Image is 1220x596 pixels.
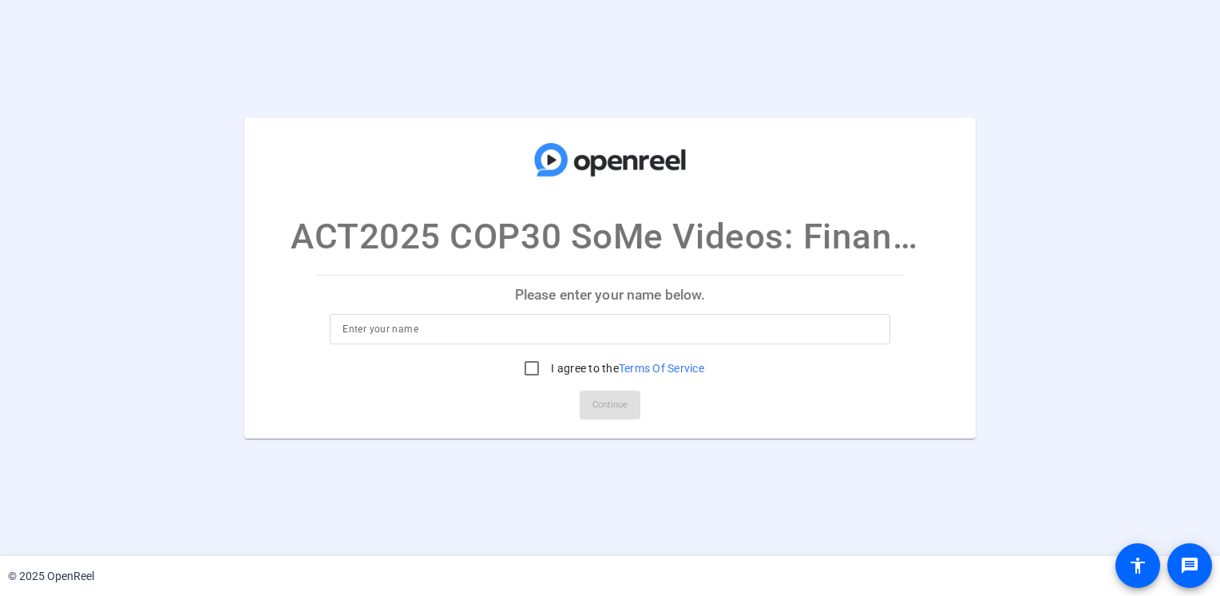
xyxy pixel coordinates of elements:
div: © 2025 OpenReel [8,568,94,585]
label: I agree to the [548,360,704,376]
input: Enter your name [343,320,877,339]
mat-icon: accessibility [1128,556,1147,575]
img: company-logo [530,133,690,186]
p: ACT2025 COP30 SoMe Videos: Finance [291,210,929,263]
p: Please enter your name below. [317,276,902,314]
mat-icon: message [1180,556,1199,575]
a: Terms Of Service [619,362,704,375]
